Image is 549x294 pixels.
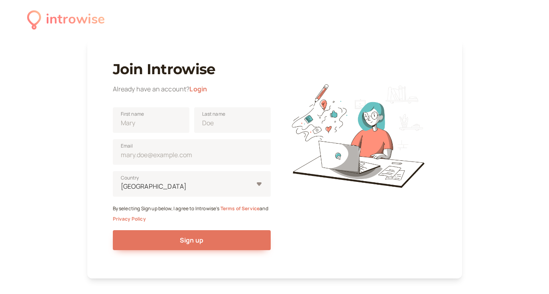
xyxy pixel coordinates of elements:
[509,256,549,294] iframe: Chat Widget
[220,205,260,212] a: Terms of Service
[113,205,268,222] small: By selecting Sign up below, I agree to Introwise's and
[120,182,121,191] input: [GEOGRAPHIC_DATA]Country
[113,230,271,250] button: Sign up
[121,142,133,150] span: Email
[180,236,203,245] span: Sign up
[202,110,225,118] span: Last name
[121,110,144,118] span: First name
[113,215,146,222] a: Privacy Policy
[113,84,271,95] div: Already have an account?
[113,61,271,78] h1: Join Introwise
[194,107,271,133] input: Last name
[189,85,207,93] a: Login
[27,9,105,31] a: introwise
[113,107,189,133] input: First name
[113,139,271,165] input: Email
[46,9,105,31] div: introwise
[121,174,139,182] span: Country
